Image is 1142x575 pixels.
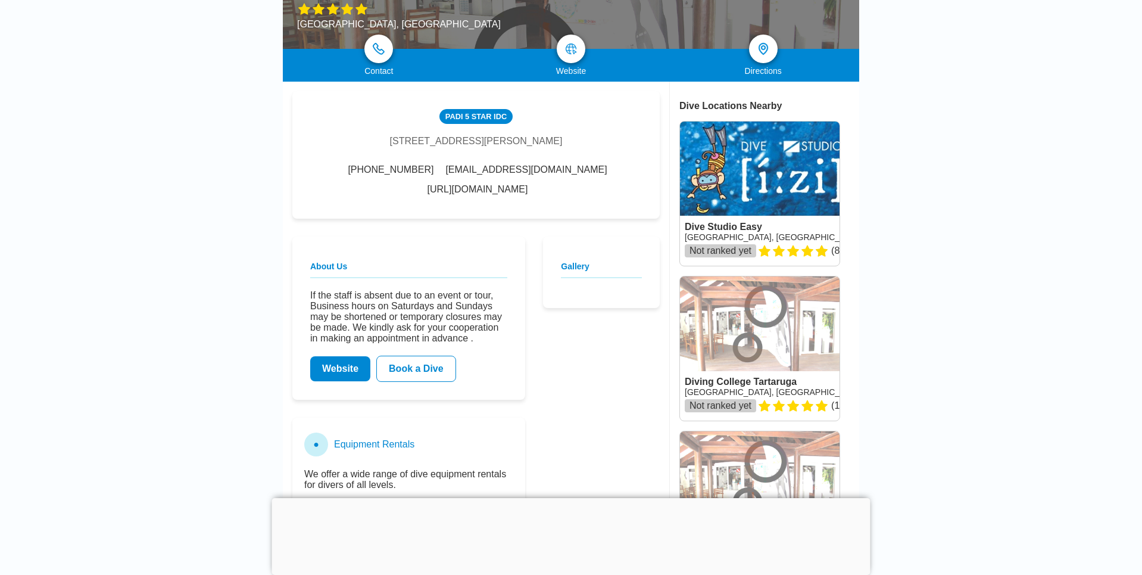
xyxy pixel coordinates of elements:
[428,184,528,195] a: [URL][DOMAIN_NAME]
[749,35,778,63] a: directions
[297,19,533,30] div: [GEOGRAPHIC_DATA], [GEOGRAPHIC_DATA]
[304,433,328,456] div: ●
[373,43,385,55] img: phone
[348,164,433,175] span: [PHONE_NUMBER]
[304,469,513,490] p: We offer a wide range of dive equipment rentals for divers of all levels.
[272,498,870,572] iframe: Advertisement
[685,387,863,397] a: [GEOGRAPHIC_DATA], [GEOGRAPHIC_DATA]
[445,164,607,175] span: [EMAIL_ADDRESS][DOMAIN_NAME]
[439,109,513,124] div: PADI 5 Star IDC
[310,262,507,278] h2: About Us
[376,356,456,382] a: Book a Dive
[390,136,563,147] div: [STREET_ADDRESS][PERSON_NAME]
[679,101,859,111] div: Dive Locations Nearby
[561,262,642,278] h2: Gallery
[283,66,475,76] div: Contact
[310,290,507,344] p: If the staff is absent due to an event or tour, Business hours on Saturdays and Sundays may be sh...
[334,439,414,450] h3: Equipment Rentals
[565,43,577,55] img: map
[557,35,585,63] a: map
[475,66,667,76] div: Website
[756,42,770,56] img: directions
[310,356,370,381] a: Website
[667,66,859,76] div: Directions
